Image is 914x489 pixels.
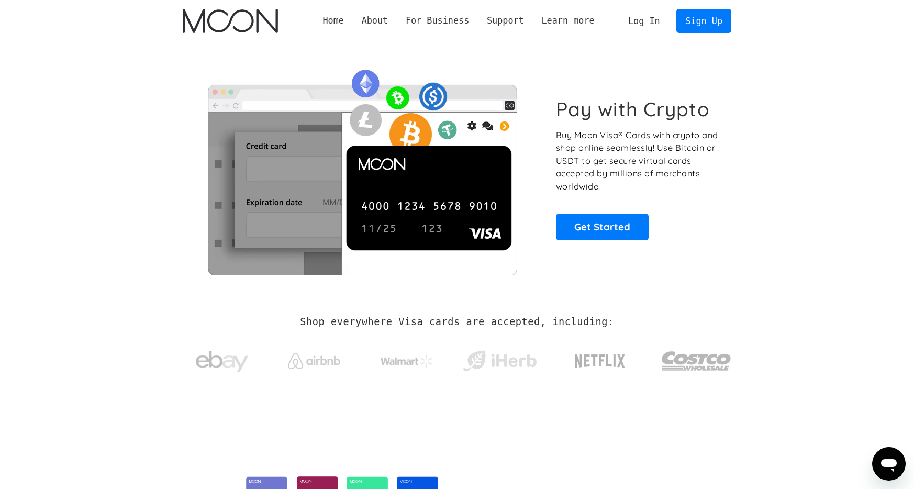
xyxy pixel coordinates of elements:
[553,338,647,380] a: Netflix
[676,9,731,32] a: Sign Up
[362,14,388,27] div: About
[314,14,353,27] a: Home
[487,14,524,27] div: Support
[183,9,277,33] a: home
[368,344,446,373] a: Walmart
[461,348,539,375] img: iHerb
[288,353,340,369] img: Airbnb
[183,9,277,33] img: Moon Logo
[381,355,433,368] img: Walmart
[300,316,614,328] h2: Shop everywhere Visa cards are accepted, including:
[275,342,353,374] a: Airbnb
[196,345,248,378] img: ebay
[661,331,731,386] a: Costco
[183,335,261,383] a: ebay
[183,62,541,275] img: Moon Cards let you spend your crypto anywhere Visa is accepted.
[533,14,604,27] div: Learn more
[541,14,594,27] div: Learn more
[461,337,539,380] a: iHerb
[556,214,649,240] a: Get Started
[619,9,668,32] a: Log In
[406,14,469,27] div: For Business
[353,14,397,27] div: About
[661,341,731,381] img: Costco
[556,129,720,193] p: Buy Moon Visa® Cards with crypto and shop online seamlessly! Use Bitcoin or USDT to get secure vi...
[478,14,532,27] div: Support
[872,447,906,481] iframe: Кнопка запуска окна обмена сообщениями
[556,97,710,121] h1: Pay with Crypto
[574,348,626,374] img: Netflix
[397,14,478,27] div: For Business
